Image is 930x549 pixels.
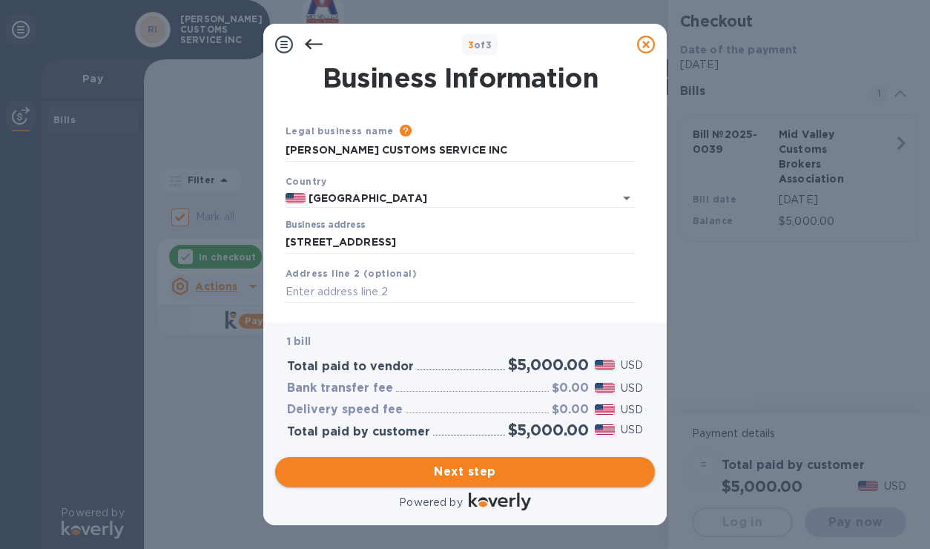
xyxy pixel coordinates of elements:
[286,125,394,137] b: Legal business name
[286,139,636,162] input: Enter legal business name
[287,335,311,347] b: 1 bill
[286,193,306,203] img: US
[552,381,589,395] h3: $0.00
[275,457,655,487] button: Next step
[469,493,531,510] img: Logo
[595,404,615,415] img: USD
[508,421,589,439] h2: $5,000.00
[621,422,643,438] p: USD
[283,62,639,93] h1: Business Information
[621,381,643,396] p: USD
[286,281,636,303] input: Enter address line 2
[621,402,643,418] p: USD
[287,403,403,417] h3: Delivery speed fee
[616,188,637,208] button: Open
[508,355,589,374] h2: $5,000.00
[468,39,492,50] b: of 3
[287,425,430,439] h3: Total paid by customer
[468,39,474,50] span: 3
[286,231,636,254] input: Enter address
[287,381,393,395] h3: Bank transfer fee
[306,189,594,208] input: Select country
[399,495,462,510] p: Powered by
[286,268,417,279] b: Address line 2 (optional)
[595,360,615,370] img: USD
[595,424,615,435] img: USD
[621,358,643,373] p: USD
[286,176,327,187] b: Country
[595,383,615,393] img: USD
[287,463,643,481] span: Next step
[552,403,589,417] h3: $0.00
[286,221,365,230] label: Business address
[287,360,414,374] h3: Total paid to vendor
